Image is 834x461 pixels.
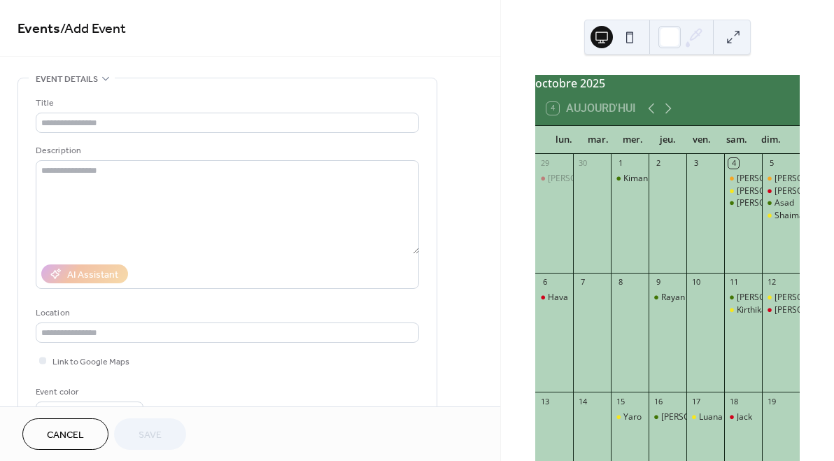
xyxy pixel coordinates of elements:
[36,385,141,399] div: Event color
[616,126,650,154] div: mer.
[724,173,762,185] div: Elijah + Keziah T1
[649,292,686,304] div: Rayan
[685,126,719,154] div: ven.
[724,411,762,423] div: Jack
[724,197,762,209] div: David
[17,15,60,43] a: Events
[60,15,126,43] span: / Add Event
[737,197,803,209] div: [PERSON_NAME]
[615,396,625,406] div: 15
[539,396,550,406] div: 13
[581,126,616,154] div: mar.
[762,197,800,209] div: Asad
[728,158,739,169] div: 4
[539,158,550,169] div: 29
[22,418,108,450] button: Cancel
[728,396,739,406] div: 18
[36,72,98,87] span: Event details
[728,277,739,288] div: 11
[47,428,84,443] span: Cancel
[535,292,573,304] div: Hava
[762,304,800,316] div: Daniela
[737,292,803,304] div: [PERSON_NAME]
[762,292,800,304] div: Björn
[691,396,701,406] div: 17
[650,126,684,154] div: jeu.
[762,185,800,197] div: Aissatou
[661,411,727,423] div: [PERSON_NAME]
[724,185,762,197] div: Adrian
[724,292,762,304] div: Cristina
[539,277,550,288] div: 6
[611,411,649,423] div: Yaro
[762,210,800,222] div: Shaima
[653,277,663,288] div: 9
[766,158,777,169] div: 5
[724,304,762,316] div: Kirthika
[737,304,766,316] div: Kirthika
[754,126,789,154] div: dim.
[535,75,800,92] div: octobre 2025
[766,396,777,406] div: 19
[548,173,614,185] div: [PERSON_NAME]
[653,396,663,406] div: 16
[548,292,568,304] div: Hava
[577,158,588,169] div: 30
[762,173,800,185] div: Miriam T1
[699,411,723,423] div: Luana
[615,158,625,169] div: 1
[775,197,794,209] div: Asad
[686,411,724,423] div: Luana
[737,411,752,423] div: Jack
[546,126,581,154] div: lun.
[36,143,416,158] div: Description
[535,173,573,185] div: Enzo
[577,277,588,288] div: 7
[737,185,803,197] div: [PERSON_NAME]
[577,396,588,406] div: 14
[719,126,754,154] div: sam.
[611,173,649,185] div: Kimani
[691,158,701,169] div: 3
[36,96,416,111] div: Title
[623,173,650,185] div: Kimani
[623,411,642,423] div: Yaro
[661,292,685,304] div: Rayan
[775,210,804,222] div: Shaima
[615,277,625,288] div: 8
[52,355,129,369] span: Link to Google Maps
[649,411,686,423] div: Edoardo
[691,277,701,288] div: 10
[653,158,663,169] div: 2
[766,277,777,288] div: 12
[36,306,416,320] div: Location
